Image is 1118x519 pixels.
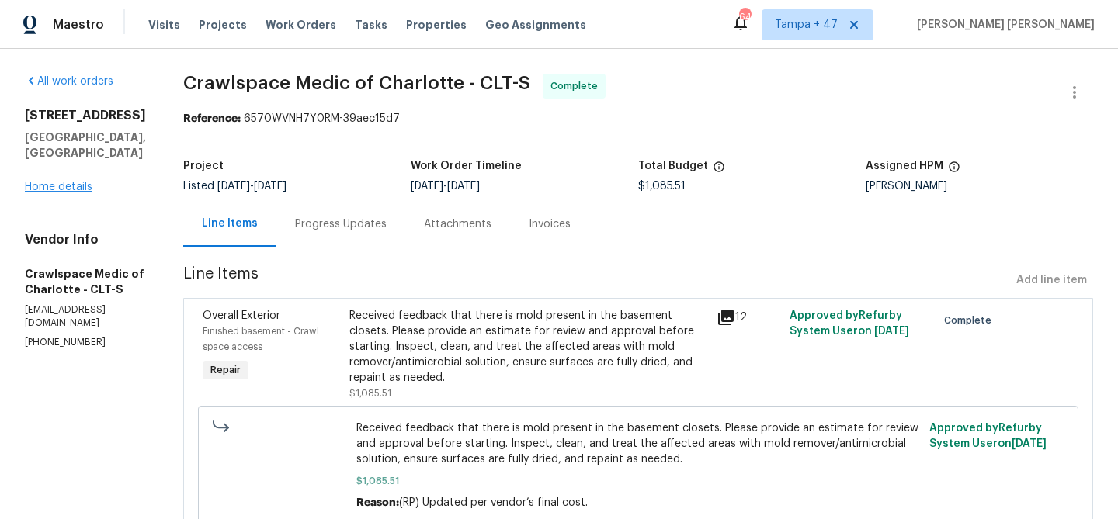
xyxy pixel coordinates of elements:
div: [PERSON_NAME] [866,181,1093,192]
h5: Assigned HPM [866,161,943,171]
span: Geo Assignments [485,17,586,33]
b: Reference: [183,113,241,124]
div: 6570WVNH7Y0RM-39aec15d7 [183,111,1093,126]
h5: Total Budget [638,161,708,171]
span: $1,085.51 [638,181,686,192]
div: 642 [739,9,750,25]
span: [DATE] [254,181,286,192]
div: Invoices [529,216,571,232]
span: - [217,181,286,192]
span: [DATE] [447,181,480,192]
span: Maestro [53,17,104,33]
span: Visits [148,17,180,33]
h5: Crawlspace Medic of Charlotte - CLT-S [25,266,146,297]
span: Tampa + 47 [775,17,838,33]
span: Crawlspace Medic of Charlotte - CLT-S [183,74,530,92]
span: The total cost of line items that have been proposed by Opendoor. This sum includes line items th... [713,161,725,181]
span: [DATE] [411,181,443,192]
div: Progress Updates [295,216,387,232]
div: Line Items [202,216,258,231]
span: [DATE] [1012,438,1047,449]
div: Received feedback that there is mold present in the basement closets. Please provide an estimate ... [349,308,707,386]
span: - [411,181,480,192]
span: [DATE] [874,326,909,337]
span: Approved by Refurby System User on [929,423,1047,449]
span: Line Items [183,266,1010,295]
span: Finished basement - Crawl space access [203,327,319,351]
span: Tasks [355,19,387,30]
span: Work Orders [266,17,336,33]
h4: Vendor Info [25,232,146,247]
span: Repair [204,362,247,378]
a: All work orders [25,76,113,87]
span: Complete [944,313,998,328]
span: Reason: [356,497,399,508]
span: (RP) Updated per vendor’s final cost. [399,497,588,508]
h5: Project [183,161,224,171]
div: 12 [717,308,780,327]
p: [PHONE_NUMBER] [25,336,146,349]
span: [DATE] [217,181,250,192]
span: Approved by Refurby System User on [790,310,909,337]
div: Attachments [424,216,491,232]
span: Properties [406,17,467,33]
a: Home details [25,182,92,192]
h2: [STREET_ADDRESS] [25,108,146,123]
h5: [GEOGRAPHIC_DATA], [GEOGRAPHIC_DATA] [25,130,146,161]
p: [EMAIL_ADDRESS][DOMAIN_NAME] [25,303,146,330]
span: The hpm assigned to this work order. [948,161,960,181]
span: $1,085.51 [349,389,391,398]
span: Received feedback that there is mold present in the basement closets. Please provide an estimate ... [356,420,921,467]
span: [PERSON_NAME] [PERSON_NAME] [911,17,1095,33]
h5: Work Order Timeline [411,161,522,171]
span: Complete [550,78,604,94]
span: $1,085.51 [356,473,921,489]
span: Listed [183,181,286,192]
span: Overall Exterior [203,310,280,321]
span: Projects [199,17,247,33]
